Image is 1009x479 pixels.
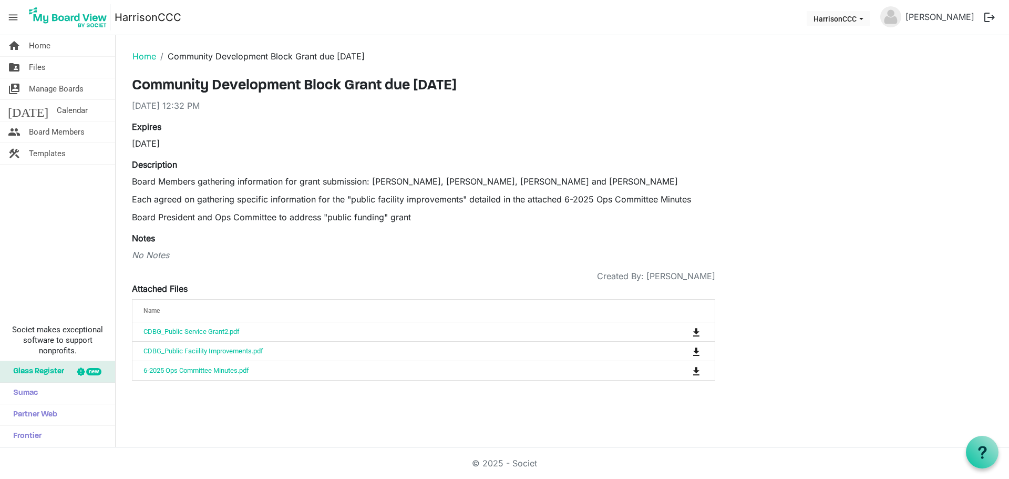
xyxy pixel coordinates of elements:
span: Frontier [8,426,42,447]
td: is Command column column header [649,361,715,380]
h3: Community Development Block Grant due [DATE] [132,77,715,95]
span: Board Members [29,121,85,142]
p: Each agreed on gathering specific information for the "public facility improvements" detailed in ... [132,193,715,206]
a: My Board View Logo [26,4,115,30]
label: Notes [132,232,155,244]
img: no-profile-picture.svg [880,6,901,27]
span: folder_shared [8,57,20,78]
a: Home [132,51,156,62]
span: Calendar [57,100,88,121]
span: menu [3,7,23,27]
div: new [86,368,101,375]
td: is Command column column header [649,322,715,341]
span: Files [29,57,46,78]
button: Download [689,363,704,378]
div: [DATE] 12:32 PM [132,99,715,112]
button: logout [979,6,1001,28]
span: construction [8,143,20,164]
a: 6-2025 Ops Committee Minutes.pdf [143,366,249,374]
td: 6-2025 Ops Committee Minutes.pdf is template cell column header Name [132,361,649,380]
li: Community Development Block Grant due [DATE] [156,50,365,63]
a: HarrisonCCC [115,7,181,28]
span: Sumac [8,383,38,404]
a: [PERSON_NAME] [901,6,979,27]
span: switch_account [8,78,20,99]
span: home [8,35,20,56]
label: Description [132,158,177,171]
label: Attached Files [132,282,188,295]
span: Home [29,35,50,56]
span: Glass Register [8,361,64,382]
p: Board Members gathering information for grant submission: [PERSON_NAME], [PERSON_NAME], [PERSON_N... [132,175,715,188]
p: Board President and Ops Committee to address "public funding" grant [132,211,715,223]
span: Templates [29,143,66,164]
span: Partner Web [8,404,57,425]
td: is Command column column header [649,341,715,361]
button: Download [689,344,704,359]
button: Download [689,324,704,339]
span: people [8,121,20,142]
img: My Board View Logo [26,4,110,30]
a: CDBG_Public Service Grant2.pdf [143,328,240,335]
a: CDBG_Public Faciility Improvements.pdf [143,347,263,355]
button: HarrisonCCC dropdownbutton [807,11,870,26]
td: CDBG_Public Faciility Improvements.pdf is template cell column header Name [132,341,649,361]
div: No Notes [132,249,715,261]
span: [DATE] [8,100,48,121]
td: CDBG_Public Service Grant2.pdf is template cell column header Name [132,322,649,341]
span: Name [143,307,160,314]
span: Societ makes exceptional software to support nonprofits. [5,324,110,356]
label: Expires [132,120,161,133]
div: [DATE] [132,137,416,150]
span: Created By: [PERSON_NAME] [597,270,715,282]
a: © 2025 - Societ [472,458,537,468]
span: Manage Boards [29,78,84,99]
